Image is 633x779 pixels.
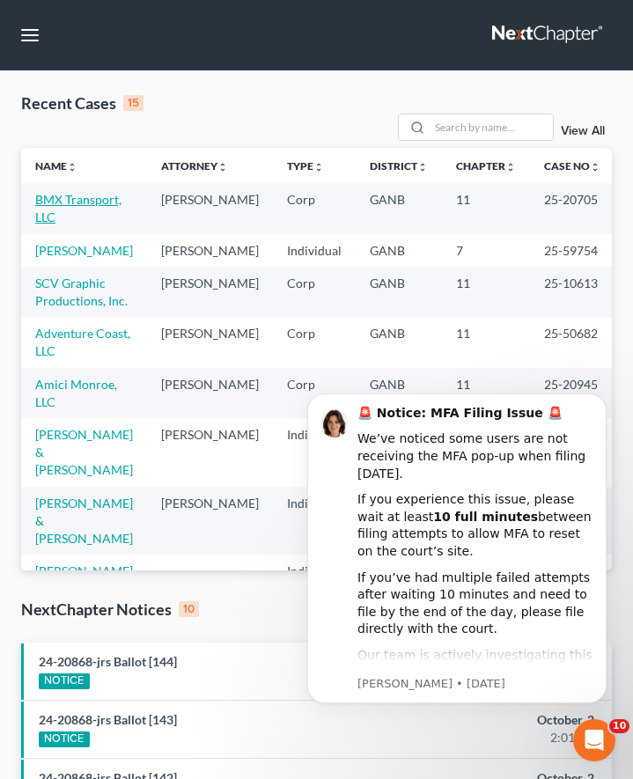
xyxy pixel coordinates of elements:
[590,162,600,173] i: unfold_more
[35,243,133,258] a: [PERSON_NAME]
[147,234,273,267] td: [PERSON_NAME]
[35,326,130,358] a: Adventure Coast, LLC
[530,267,615,317] td: 25-10613
[442,318,530,368] td: 11
[35,159,77,173] a: Nameunfold_more
[147,183,273,233] td: [PERSON_NAME]
[442,368,530,418] td: 11
[273,183,356,233] td: Corp
[67,162,77,173] i: unfold_more
[273,318,356,368] td: Corp
[35,563,133,578] a: [PERSON_NAME]
[530,183,615,233] td: 25-20705
[356,368,442,418] td: GANB
[544,159,600,173] a: Case Nounfold_more
[356,234,442,267] td: GANB
[530,368,615,418] td: 25-20945
[273,487,356,555] td: Individual
[530,234,615,267] td: 25-59754
[35,496,133,546] a: [PERSON_NAME] & [PERSON_NAME]
[35,377,117,409] a: Amici Monroe, LLC
[147,418,273,486] td: [PERSON_NAME]
[147,318,273,368] td: [PERSON_NAME]
[530,318,615,368] td: 25-50682
[179,601,199,617] div: 10
[147,267,273,317] td: [PERSON_NAME]
[356,267,442,317] td: GANB
[39,712,177,727] a: 24-20868-jrs Ballot [143]
[442,234,530,267] td: 7
[313,162,324,173] i: unfold_more
[217,162,228,173] i: unfold_more
[573,719,615,761] iframe: Intercom live chat
[505,162,516,173] i: unfold_more
[442,267,530,317] td: 11
[123,95,144,111] div: 15
[39,673,90,689] div: NOTICE
[273,267,356,317] td: Corp
[456,159,516,173] a: Chapterunfold_more
[561,125,605,137] a: View All
[370,159,428,173] a: Districtunfold_more
[21,92,144,114] div: Recent Cases
[287,159,324,173] a: Typeunfold_more
[356,183,442,233] td: GANB
[417,162,428,173] i: unfold_more
[609,719,629,733] span: 10
[147,487,273,555] td: [PERSON_NAME]
[273,368,356,418] td: Corp
[35,276,128,308] a: SCV Graphic Productions, Inc.
[281,371,633,770] iframe: Intercom notifications message
[356,318,442,368] td: GANB
[39,654,177,669] a: 24-20868-jrs Ballot [144]
[35,192,121,224] a: BMX Transport, LLC
[430,114,553,140] input: Search by name...
[21,599,199,620] div: NextChapter Notices
[273,555,356,587] td: Individual
[273,418,356,486] td: Individual
[161,159,228,173] a: Attorneyunfold_more
[39,731,90,747] div: NOTICE
[442,183,530,233] td: 11
[147,368,273,418] td: [PERSON_NAME]
[273,234,356,267] td: Individual
[35,427,133,477] a: [PERSON_NAME] & [PERSON_NAME]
